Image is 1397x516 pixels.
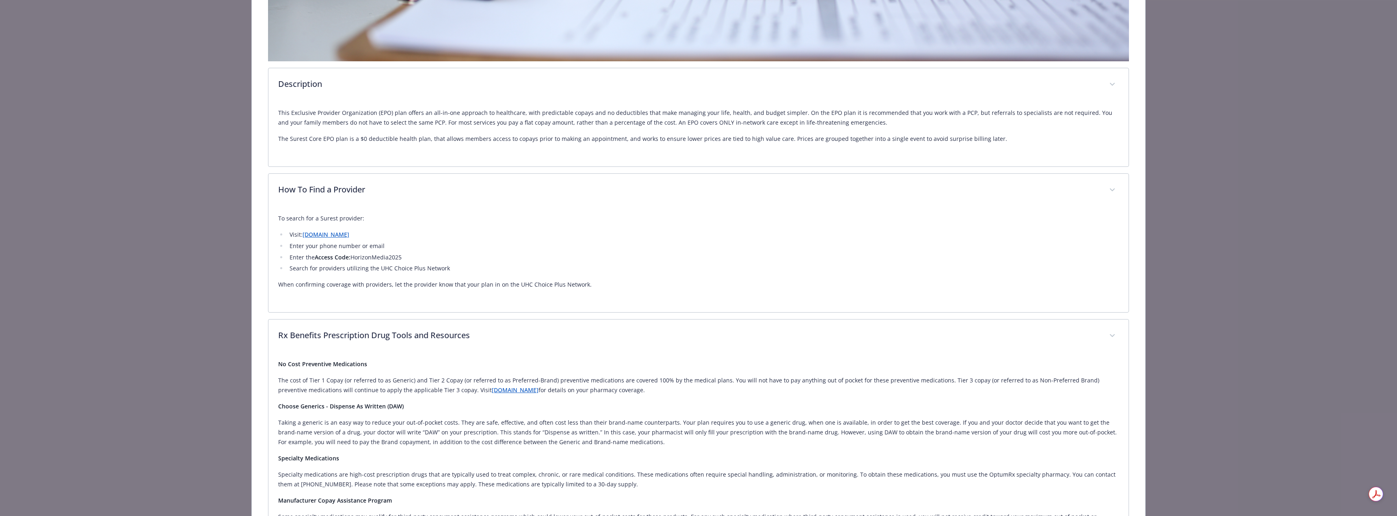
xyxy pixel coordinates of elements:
[278,280,1119,289] p: When confirming coverage with providers, let the provider know that your plan in on the UHC Choic...
[492,386,538,394] a: [DOMAIN_NAME]
[278,418,1119,447] p: Taking a generic is an easy way to reduce your out-of-pocket costs. They are safe, effective, and...
[278,360,367,368] strong: No Cost Preventive Medications
[278,329,1099,341] p: Rx Benefits Prescription Drug Tools and Resources
[268,101,1129,166] div: Description
[287,263,1119,273] li: Search for providers utilizing the UHC Choice Plus Network
[268,174,1129,207] div: How To Find a Provider
[278,214,1119,223] p: To search for a Surest provider:
[268,320,1129,353] div: Rx Benefits Prescription Drug Tools and Resources
[303,231,349,238] a: [DOMAIN_NAME]
[278,402,404,410] strong: Choose Generics - Dispense As Written (DAW)
[278,184,1099,196] p: How To Find a Provider
[278,470,1119,489] p: Specialty medications are high-cost prescription drugs that are typically used to treat complex, ...
[268,68,1129,101] div: Description
[278,454,339,462] strong: Specialty Medications
[287,241,1119,251] li: Enter your phone number or email
[278,376,1119,395] p: The cost of Tier 1 Copay (or referred to as Generic) and Tier 2 Copay (or referred to as Preferre...
[287,230,1119,240] li: Visit:
[268,207,1129,313] div: How To Find a Provider
[278,108,1119,127] p: This Exclusive Provider Organization (EPO) plan offers an all-in-one approach to healthcare, with...
[278,497,392,504] strong: Manufacturer Copay Assistance Program
[278,134,1119,144] p: The Surest Core EPO plan is a $0 deductible health plan, that allows members access to copays pri...
[278,78,1099,90] p: Description
[315,253,350,261] strong: Access Code:
[287,253,1119,262] li: Enter the HorizonMedia2025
